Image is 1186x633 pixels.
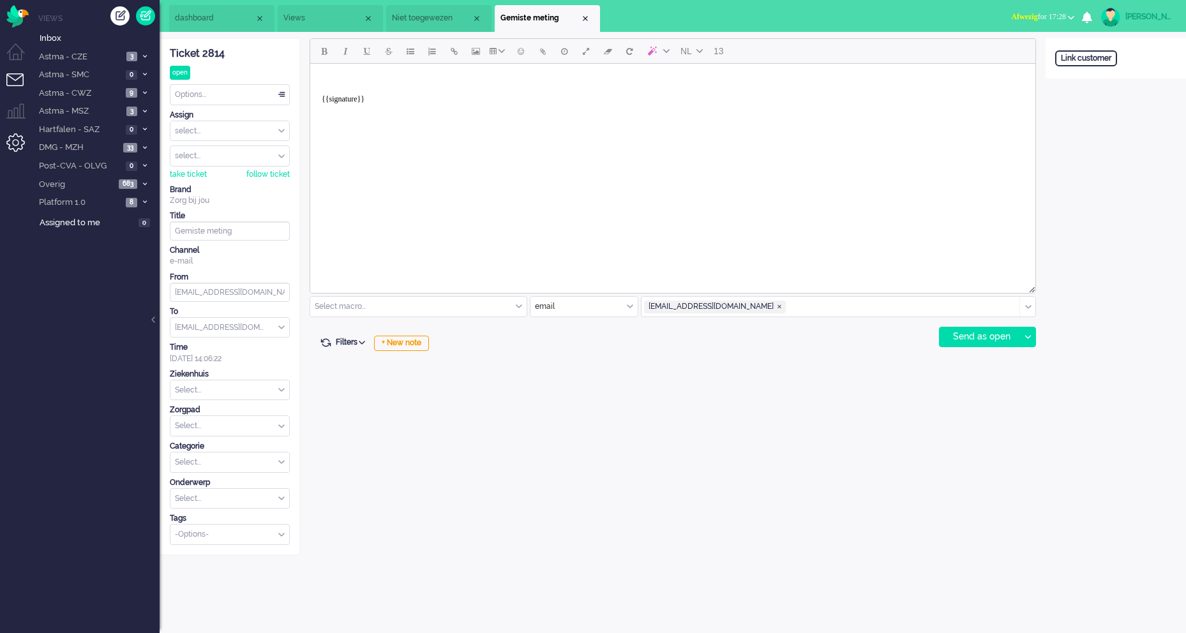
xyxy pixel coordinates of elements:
button: Insert/edit link [443,40,465,62]
div: Resize [1025,281,1035,293]
span: 8 [126,198,137,207]
span: Filters [336,338,370,346]
div: Zorg bij jou [170,195,290,206]
div: Zorgpad [170,405,290,415]
div: Channel [170,245,290,256]
div: Link customer [1055,50,1117,66]
span: 3 [126,52,137,61]
span: Views [283,13,363,24]
div: Ziekenhuis [170,369,290,380]
button: Bold [313,40,334,62]
span: Astma - CWZ [37,87,122,100]
li: Afwezigfor 17:28 [1003,4,1082,32]
span: Astma - SMC [37,69,122,81]
button: Table [486,40,510,62]
img: flow_omnibird.svg [6,5,29,27]
span: 683 [119,179,137,189]
div: Create ticket [110,6,130,26]
span: Hartfalen - SAZ [37,124,122,136]
div: Categorie [170,441,290,452]
a: Assigned to me 0 [37,215,160,229]
div: follow ticket [246,169,290,180]
div: [PERSON_NAME] [1125,10,1173,23]
button: Insert/edit image [465,40,486,62]
li: Dashboard menu [6,43,35,72]
span: Astma - MSZ [37,105,123,117]
div: e-mail [170,256,290,267]
div: Onderwerp [170,477,290,488]
span: noreply+ff493340-1350-422a-b01d-29473b92315c@zorgbijjouacc.omnidesk.com ❎ [644,301,786,313]
div: take ticket [170,169,207,180]
div: Brand [170,184,290,195]
li: View [386,5,492,32]
span: Overig [37,179,115,191]
div: Assign [170,110,290,121]
li: Tickets menu [6,73,35,102]
span: Afwezig [1011,12,1037,21]
li: Admin menu [6,133,35,162]
span: Assigned to me [40,217,135,229]
button: Italic [334,40,356,62]
span: Platform 1.0 [37,197,122,209]
button: AI [640,40,675,62]
a: Inbox [37,31,160,45]
div: Close tab [363,13,373,24]
button: Clear formatting [597,40,619,62]
li: Supervisor menu [6,103,35,132]
div: [DATE] 14:06:22 [170,342,290,364]
button: Afwezigfor 17:28 [1003,8,1082,26]
div: To [170,306,290,317]
img: avatar [1101,8,1120,27]
div: Time [170,342,290,353]
div: Assign Group [170,121,290,142]
div: Select Tags [170,524,290,545]
span: dashboard [175,13,255,24]
div: open [170,66,190,80]
div: Close tab [580,13,590,24]
button: Delay message [553,40,575,62]
button: Fullscreen [575,40,597,62]
span: Post-CVA - OLVG [37,160,122,172]
a: Quick Ticket [136,6,155,26]
div: From [170,272,290,283]
span: 3 [126,107,137,116]
button: Bullet list [400,40,421,62]
div: Close tab [472,13,482,24]
div: Assign User [170,145,290,167]
li: Views [38,13,160,24]
span: 0 [126,70,137,80]
button: 13 [708,40,730,62]
span: for 17:28 [1011,12,1066,21]
input: email@address.com [170,283,290,302]
button: Language [675,40,708,62]
span: 0 [126,125,137,135]
button: Emoticons [510,40,532,62]
span: Inbox [40,33,160,45]
li: Dashboard [169,5,274,32]
li: Viewsettings [278,5,383,32]
span: DMG - MZH [37,142,119,154]
span: 0 [126,161,137,171]
span: 9 [126,88,137,98]
span: 33 [123,143,137,153]
span: Astma - CZE [37,51,123,63]
div: Title [170,211,290,221]
button: Add attachment [532,40,553,62]
span: Gemiste meting [500,13,580,24]
div: Close tab [255,13,265,24]
button: Numbered list [421,40,443,62]
iframe: Rich Text Area [310,64,1035,281]
span: 0 [139,218,150,228]
span: 13 [714,46,724,56]
a: [PERSON_NAME] [1099,8,1173,27]
div: Send as open [940,327,1019,346]
div: Tags [170,513,290,524]
button: Reset content [619,40,640,62]
div: + New note [374,336,429,351]
div: To [170,317,290,338]
span: NL [680,46,692,56]
a: Omnidesk [6,8,29,18]
div: Ticket 2814 [170,47,290,61]
span: Niet toegewezen [392,13,472,24]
